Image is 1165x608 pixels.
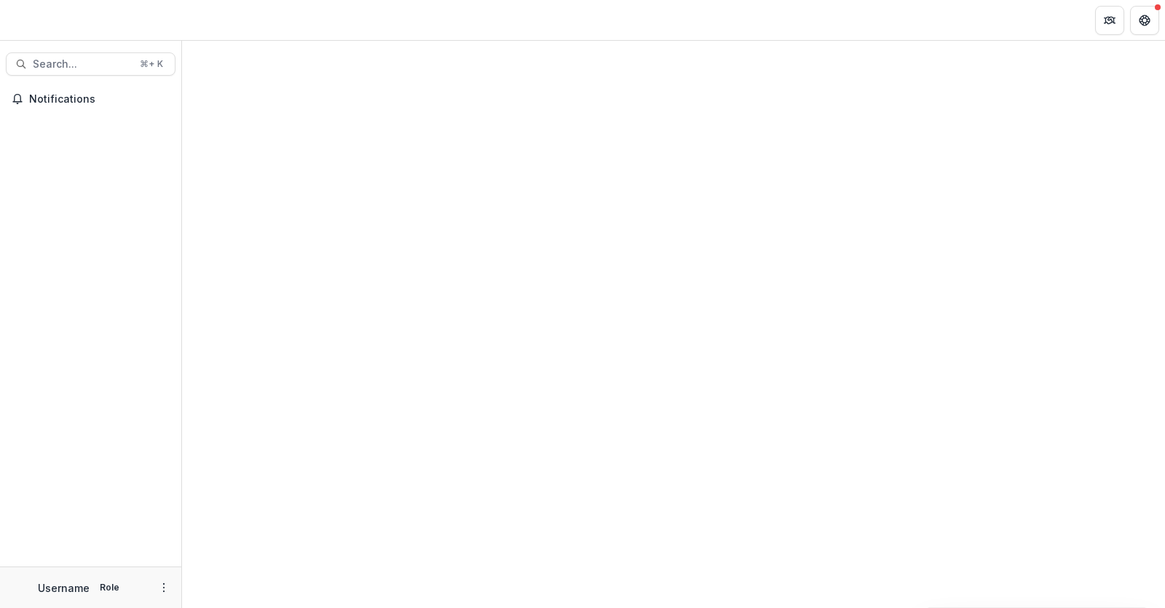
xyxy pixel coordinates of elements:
button: More [155,579,173,596]
p: Role [95,581,124,594]
p: Username [38,580,90,596]
span: Search... [33,58,131,71]
button: Notifications [6,87,175,111]
button: Get Help [1130,6,1159,35]
button: Partners [1095,6,1124,35]
nav: breadcrumb [188,9,250,31]
button: Search... [6,52,175,76]
div: ⌘ + K [137,56,166,72]
span: Notifications [29,93,170,106]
